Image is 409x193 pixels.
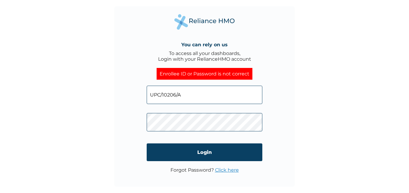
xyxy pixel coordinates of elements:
[174,14,235,29] img: Reliance Health's Logo
[215,167,239,173] a: Click here
[147,86,262,104] input: Email address or HMO ID
[158,51,251,62] div: To access all your dashboards, Login with your RelianceHMO account
[147,143,262,161] input: Login
[181,42,228,47] h4: You can rely on us
[170,167,239,173] p: Forgot Password?
[157,68,252,80] div: Enrollee ID or Password is not correct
